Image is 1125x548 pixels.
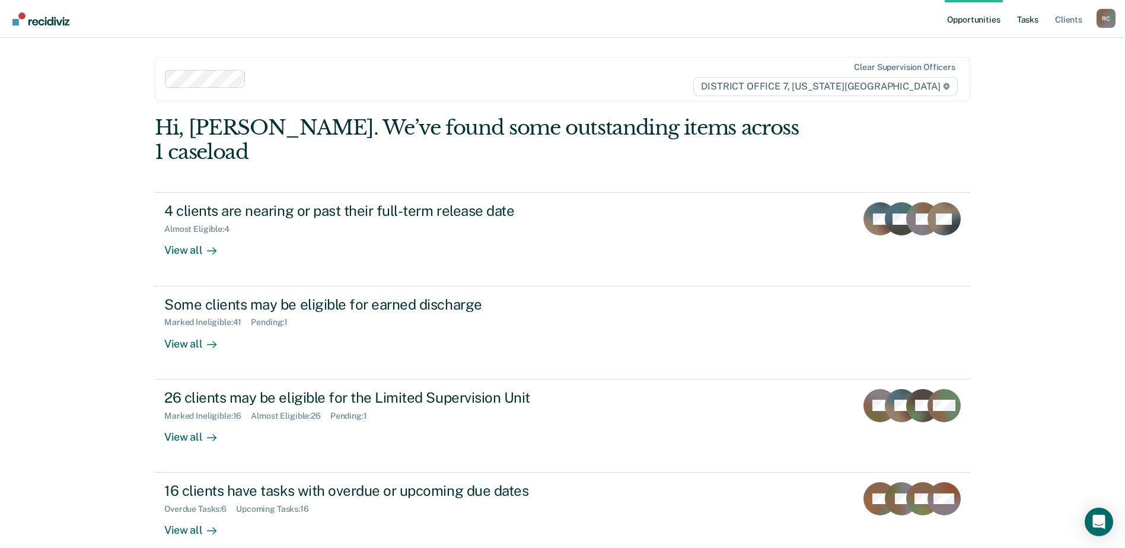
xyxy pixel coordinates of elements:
div: Overdue Tasks : 6 [164,504,236,514]
div: View all [164,420,231,444]
div: Marked Ineligible : 16 [164,411,251,421]
div: Pending : 1 [251,317,297,327]
a: Some clients may be eligible for earned dischargeMarked Ineligible:41Pending:1View all [155,286,970,380]
div: Some clients may be eligible for earned discharge [164,296,581,313]
img: Recidiviz [12,12,69,26]
div: Hi, [PERSON_NAME]. We’ve found some outstanding items across 1 caseload [155,116,807,164]
div: 4 clients are nearing or past their full-term release date [164,202,581,219]
div: R C [1097,9,1116,28]
div: View all [164,327,231,351]
div: Almost Eligible : 4 [164,224,239,234]
div: Almost Eligible : 26 [251,411,330,421]
div: View all [164,234,231,257]
div: Marked Ineligible : 41 [164,317,251,327]
div: 26 clients may be eligible for the Limited Supervision Unit [164,389,581,406]
div: Open Intercom Messenger [1085,508,1113,536]
a: 26 clients may be eligible for the Limited Supervision UnitMarked Ineligible:16Almost Eligible:26... [155,380,970,473]
div: 16 clients have tasks with overdue or upcoming due dates [164,482,581,499]
div: Clear supervision officers [854,62,955,72]
a: 4 clients are nearing or past their full-term release dateAlmost Eligible:4View all [155,192,970,286]
div: Upcoming Tasks : 16 [236,504,318,514]
div: View all [164,514,231,537]
span: DISTRICT OFFICE 7, [US_STATE][GEOGRAPHIC_DATA] [693,77,957,96]
div: Pending : 1 [330,411,377,421]
button: Profile dropdown button [1097,9,1116,28]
